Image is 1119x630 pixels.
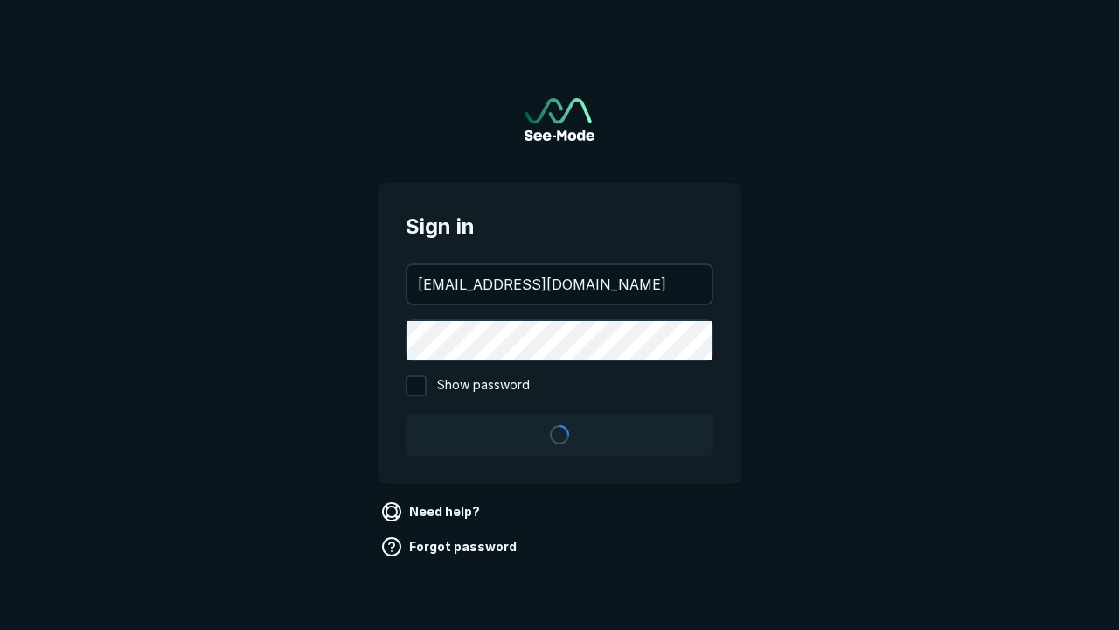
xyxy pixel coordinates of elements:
img: See-Mode Logo [525,98,594,141]
span: Show password [437,375,530,396]
a: Go to sign in [525,98,594,141]
input: your@email.com [407,265,712,304]
span: Sign in [406,211,713,242]
a: Need help? [378,498,487,526]
a: Forgot password [378,533,524,561]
